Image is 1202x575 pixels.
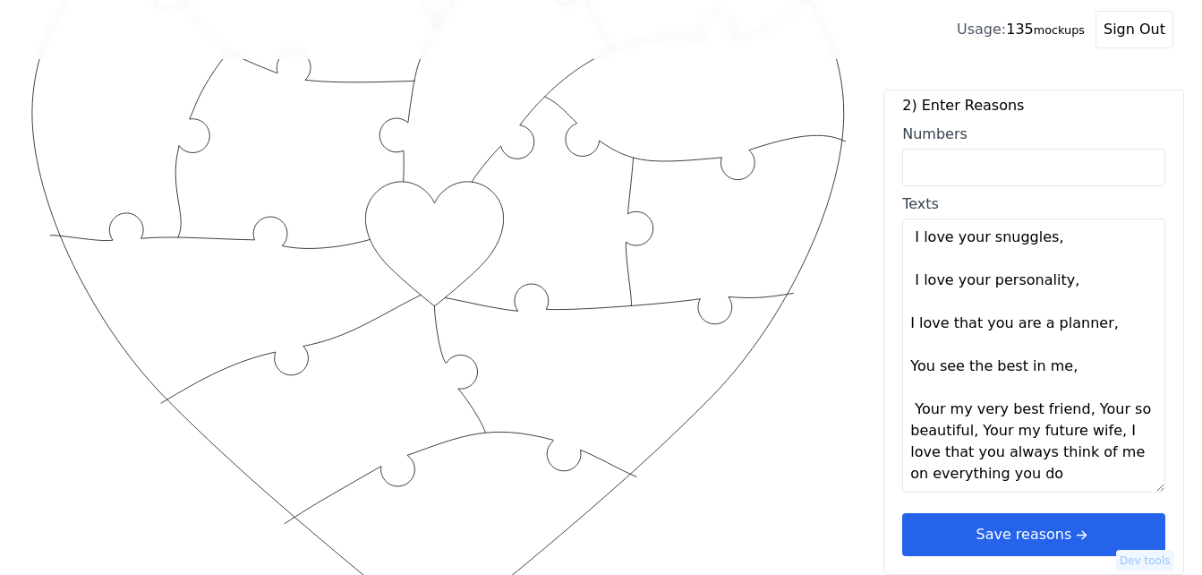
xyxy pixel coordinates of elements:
button: Dev tools [1116,550,1174,571]
button: Sign Out [1095,11,1173,48]
div: Numbers [902,124,1165,145]
textarea: Texts [902,219,1165,493]
div: 135 [957,19,1085,40]
svg: arrow right short [1071,525,1091,545]
label: 2) Enter Reasons [902,95,1165,116]
small: mockups [1034,23,1085,37]
button: Save reasonsarrow right short [902,513,1165,556]
div: Texts [902,193,1165,215]
input: Numbers [902,149,1165,186]
span: Usage: [957,21,1006,38]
